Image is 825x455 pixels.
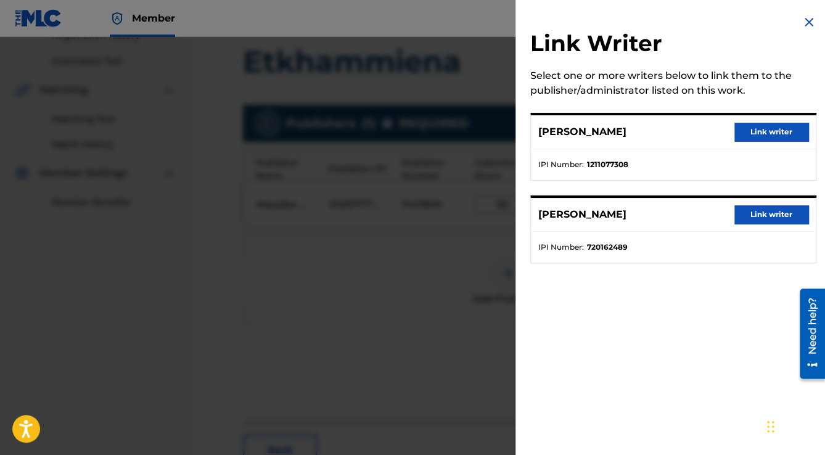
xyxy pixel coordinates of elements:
[538,125,626,139] p: [PERSON_NAME]
[790,284,825,383] iframe: Resource Center
[538,159,584,170] span: IPI Number :
[538,242,584,253] span: IPI Number :
[15,9,62,27] img: MLC Logo
[110,11,125,26] img: Top Rightsholder
[734,123,808,141] button: Link writer
[763,396,825,455] iframe: Chat Widget
[587,242,628,253] strong: 720162489
[734,205,808,224] button: Link writer
[538,207,626,222] p: [PERSON_NAME]
[767,408,774,445] div: Drag
[530,68,816,98] div: Select one or more writers below to link them to the publisher/administrator listed on this work.
[530,30,816,61] h2: Link Writer
[132,11,175,25] span: Member
[587,159,628,170] strong: 1211077308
